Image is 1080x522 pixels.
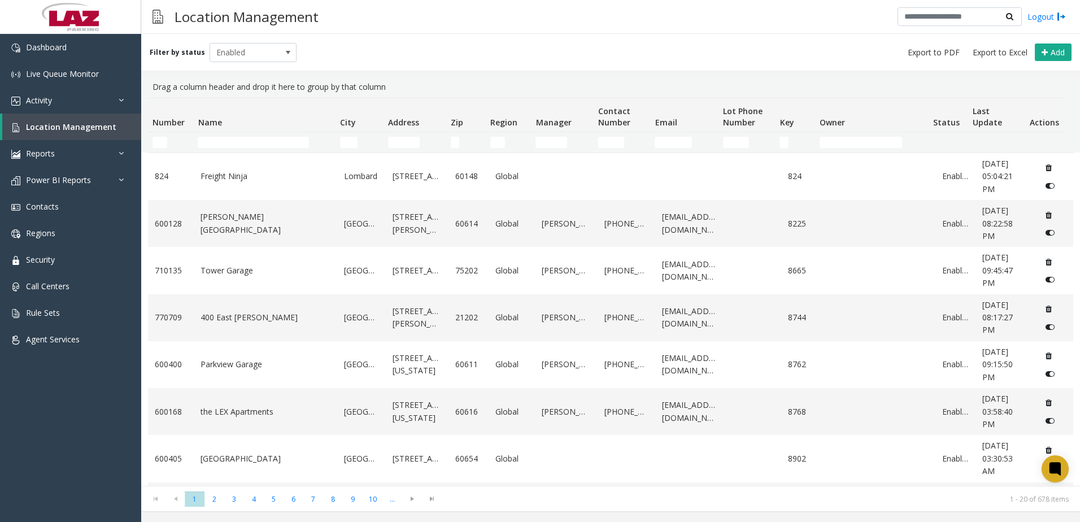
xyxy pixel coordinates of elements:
[982,440,1026,477] a: [DATE] 03:30:53 AM
[393,170,442,182] a: [STREET_ADDRESS]
[973,47,1027,58] span: Export to Excel
[942,170,969,182] a: Enabled
[982,158,1013,194] span: [DATE] 05:04:21 PM
[198,117,222,128] span: Name
[11,43,20,53] img: 'icon'
[11,229,20,238] img: 'icon'
[594,132,650,153] td: Contact Number Filter
[942,406,969,418] a: Enabled
[201,358,330,371] a: Parkview Garage
[1040,300,1058,318] button: Delete
[11,150,20,159] img: 'icon'
[973,106,1002,128] span: Last Update
[1040,459,1061,477] button: Disable
[788,170,815,182] a: 824
[201,264,330,277] a: Tower Garage
[201,170,330,182] a: Freight Ninja
[26,175,91,185] span: Power BI Reports
[982,299,1026,337] a: [DATE] 08:17:27 PM
[264,491,284,507] span: Page 5
[344,311,379,324] a: [GEOGRAPHIC_DATA]
[455,217,482,230] a: 60614
[604,264,648,277] a: [PHONE_NUMBER]
[982,299,1013,336] span: [DATE] 08:17:27 PM
[982,252,1013,288] span: [DATE] 09:45:47 PM
[495,264,528,277] a: Global
[495,453,528,465] a: Global
[201,311,330,324] a: 400 East [PERSON_NAME]
[2,114,141,140] a: Location Management
[788,264,815,277] a: 8665
[26,42,67,53] span: Dashboard
[155,311,187,324] a: 770709
[1035,43,1072,62] button: Add
[26,334,80,345] span: Agent Services
[495,406,528,418] a: Global
[155,170,187,182] a: 824
[655,117,677,128] span: Email
[968,45,1032,60] button: Export to Excel
[1040,224,1061,242] button: Disable
[908,47,960,58] span: Export to PDF
[424,494,439,503] span: Go to the last page
[662,399,717,424] a: [EMAIL_ADDRESS][DOMAIN_NAME]
[169,3,324,31] h3: Location Management
[604,406,648,418] a: [PHONE_NUMBER]
[150,47,205,58] label: Filter by status
[393,211,442,236] a: [STREET_ADDRESS][PERSON_NAME]
[393,305,442,330] a: [STREET_ADDRESS][PERSON_NAME]
[382,491,402,507] span: Page 11
[455,358,482,371] a: 60611
[662,211,717,236] a: [EMAIL_ADDRESS][DOMAIN_NAME]
[155,264,187,277] a: 710135
[11,97,20,106] img: 'icon'
[495,358,528,371] a: Global
[536,117,572,128] span: Manager
[344,406,379,418] a: [GEOGRAPHIC_DATA]
[788,311,815,324] a: 8744
[598,106,630,128] span: Contact Number
[26,307,60,318] span: Rule Sets
[942,217,969,230] a: Enabled
[11,282,20,292] img: 'icon'
[604,311,648,324] a: [PHONE_NUMBER]
[388,137,420,148] input: Address Filter
[198,137,309,148] input: Name Filter
[344,264,379,277] a: [GEOGRAPHIC_DATA]
[455,170,482,182] a: 60148
[1040,412,1061,430] button: Disable
[942,453,969,465] a: Enabled
[344,170,379,182] a: Lombard
[11,70,20,79] img: 'icon'
[153,3,163,31] img: pageIcon
[788,358,815,371] a: 8762
[929,132,968,153] td: Status Filter
[820,137,903,148] input: Owner Filter
[1051,47,1065,58] span: Add
[542,358,591,371] a: [PERSON_NAME]
[723,106,763,128] span: Lot Phone Number
[542,264,591,277] a: [PERSON_NAME]
[26,148,55,159] span: Reports
[495,170,528,182] a: Global
[982,158,1026,195] a: [DATE] 05:04:21 PM
[244,491,264,507] span: Page 4
[11,309,20,318] img: 'icon'
[26,281,69,292] span: Call Centers
[788,217,815,230] a: 8225
[153,117,185,128] span: Number
[968,132,1025,153] td: Last Update Filter
[903,45,964,60] button: Export to PDF
[982,346,1013,382] span: [DATE] 09:15:50 PM
[148,76,1073,98] div: Drag a column header and drop it here to group by that column
[486,132,531,153] td: Region Filter
[650,132,718,153] td: Email Filter
[201,453,330,465] a: [GEOGRAPHIC_DATA]
[422,491,442,507] span: Go to the last page
[26,68,99,79] span: Live Queue Monitor
[11,123,20,132] img: 'icon'
[155,217,187,230] a: 600128
[340,137,358,148] input: City Filter
[363,491,382,507] span: Page 10
[204,491,224,507] span: Page 2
